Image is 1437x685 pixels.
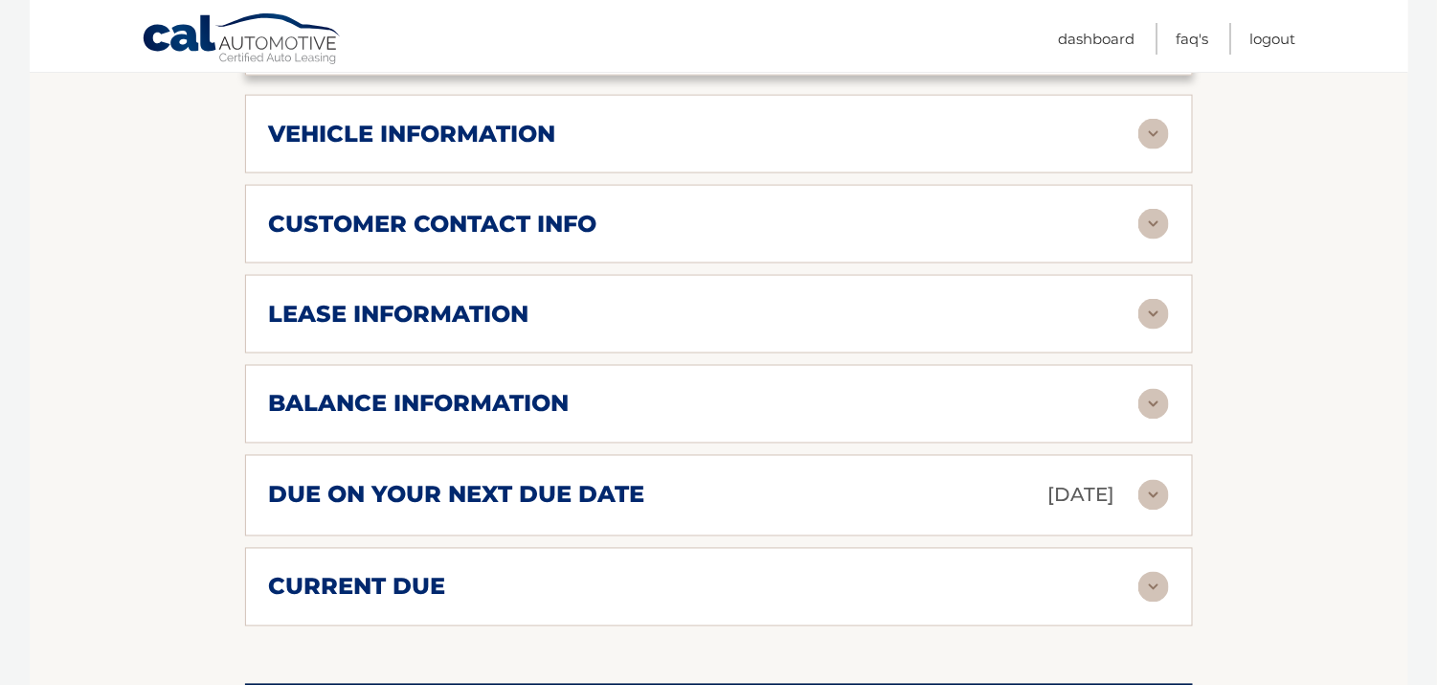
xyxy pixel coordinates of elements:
h2: vehicle information [269,120,556,148]
img: accordion-rest.svg [1138,572,1169,603]
p: [DATE] [1048,479,1115,513]
h2: current due [269,573,446,602]
a: Cal Automotive [142,12,343,68]
img: accordion-rest.svg [1138,209,1169,240]
a: Dashboard [1059,23,1135,55]
h2: customer contact info [269,210,597,239]
img: accordion-rest.svg [1138,119,1169,149]
a: Logout [1250,23,1296,55]
img: accordion-rest.svg [1138,480,1169,511]
h2: lease information [269,300,529,329]
h2: balance information [269,390,570,419]
img: accordion-rest.svg [1138,299,1169,330]
h2: due on your next due date [269,481,645,510]
img: accordion-rest.svg [1138,389,1169,420]
a: FAQ's [1177,23,1209,55]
